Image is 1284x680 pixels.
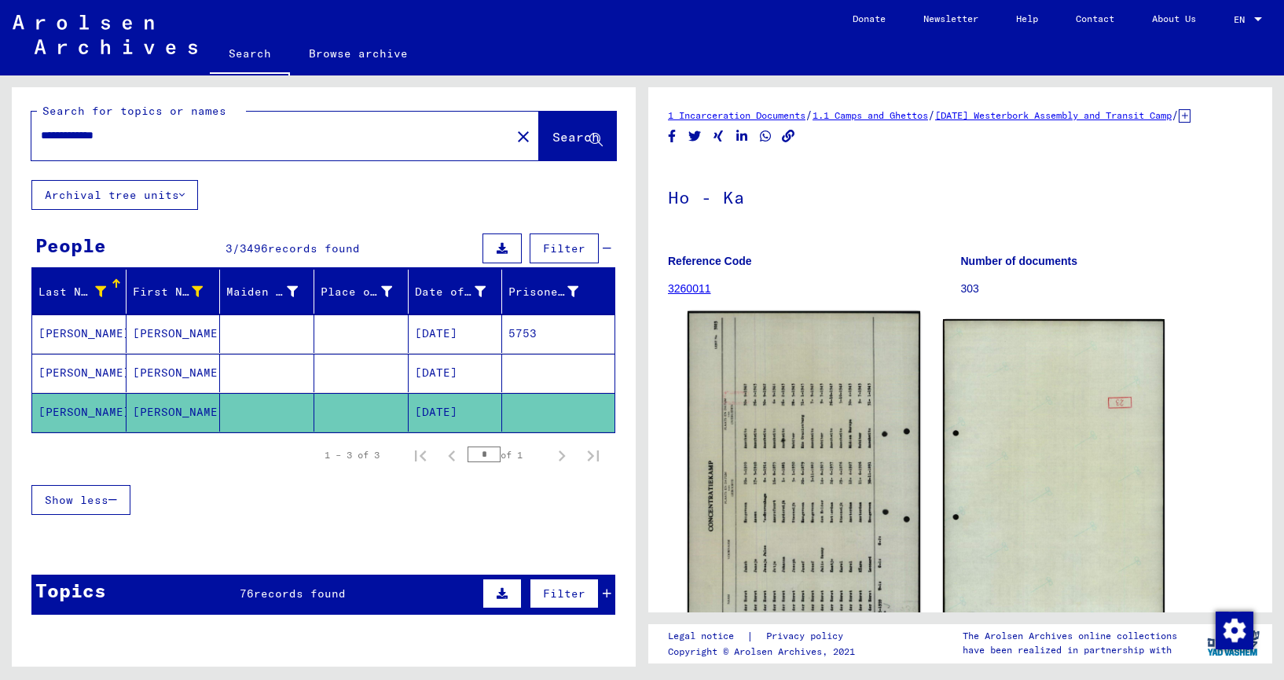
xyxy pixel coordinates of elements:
div: Place of Birth [321,284,392,300]
mat-cell: [DATE] [409,354,503,392]
mat-label: Search for topics or names [42,104,226,118]
span: Filter [543,241,585,255]
div: | [668,628,862,645]
span: / [1172,108,1179,122]
a: Search [210,35,290,75]
img: Change consent [1216,612,1253,649]
a: Privacy policy [754,628,862,645]
button: Next page [546,439,578,471]
p: 303 [961,281,1253,297]
button: Share on WhatsApp [758,127,774,146]
div: Last Name [39,284,106,300]
span: 3496 [240,241,268,255]
a: 1 Incarceration Documents [668,109,805,121]
button: Clear [508,120,539,152]
button: Share on Xing [710,127,727,146]
span: records found [268,241,360,255]
span: Show less [45,493,108,507]
span: 76 [240,586,254,601]
button: Search [539,112,616,160]
div: First Name [133,284,203,300]
b: Reference Code [668,255,752,267]
div: First Name [133,279,222,304]
button: Previous page [436,439,468,471]
mat-cell: [PERSON_NAME] [127,393,221,432]
mat-icon: close [514,127,533,146]
div: People [35,231,106,259]
span: / [928,108,935,122]
mat-cell: 5753 [502,314,614,353]
mat-cell: [DATE] [409,314,503,353]
mat-header-cell: Prisoner # [502,270,614,314]
span: Search [552,129,600,145]
div: Prisoner # [508,279,598,304]
button: Show less [31,485,130,515]
div: Maiden Name [226,284,298,300]
button: Filter [530,579,599,608]
div: of 1 [468,447,546,462]
p: have been realized in partnership with [963,643,1177,657]
a: Browse archive [290,35,427,72]
mat-cell: [PERSON_NAME] [127,354,221,392]
button: Share on Twitter [687,127,703,146]
div: Date of Birth [415,284,486,300]
a: 3260011 [668,282,711,295]
img: 002.jpg [943,319,1165,631]
h1: Ho - Ka [668,161,1253,230]
div: Topics [35,576,106,605]
span: EN [1234,14,1251,25]
mat-cell: [DATE] [409,393,503,432]
mat-cell: [PERSON_NAME] [32,354,127,392]
mat-cell: [PERSON_NAME] [32,393,127,432]
span: / [805,108,813,122]
button: Filter [530,233,599,263]
button: Share on LinkedIn [734,127,750,146]
div: Last Name [39,279,126,304]
mat-cell: [PERSON_NAME] [127,314,221,353]
mat-header-cell: Last Name [32,270,127,314]
img: yv_logo.png [1204,623,1263,663]
mat-header-cell: Maiden Name [220,270,314,314]
span: 3 [226,241,233,255]
p: Copyright © Arolsen Archives, 2021 [668,645,862,659]
a: [DATE] Westerbork Assembly and Transit Camp [935,109,1172,121]
button: Archival tree units [31,180,198,210]
button: Share on Facebook [664,127,681,146]
p: The Arolsen Archives online collections [963,629,1177,643]
a: Legal notice [668,628,747,645]
div: Change consent [1215,611,1253,649]
div: Date of Birth [415,279,506,304]
mat-header-cell: First Name [127,270,221,314]
img: Arolsen_neg.svg [13,15,197,54]
button: Last page [578,439,609,471]
img: 001.jpg [688,311,920,639]
button: Copy link [780,127,797,146]
span: / [233,241,240,255]
mat-header-cell: Place of Birth [314,270,409,314]
mat-cell: [PERSON_NAME] [32,314,127,353]
div: 1 – 3 of 3 [325,448,380,462]
div: Place of Birth [321,279,412,304]
b: Number of documents [961,255,1078,267]
span: Filter [543,586,585,601]
a: 1.1 Camps and Ghettos [813,109,928,121]
span: records found [254,586,346,601]
mat-header-cell: Date of Birth [409,270,503,314]
div: Maiden Name [226,279,317,304]
div: Prisoner # [508,284,578,300]
button: First page [405,439,436,471]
